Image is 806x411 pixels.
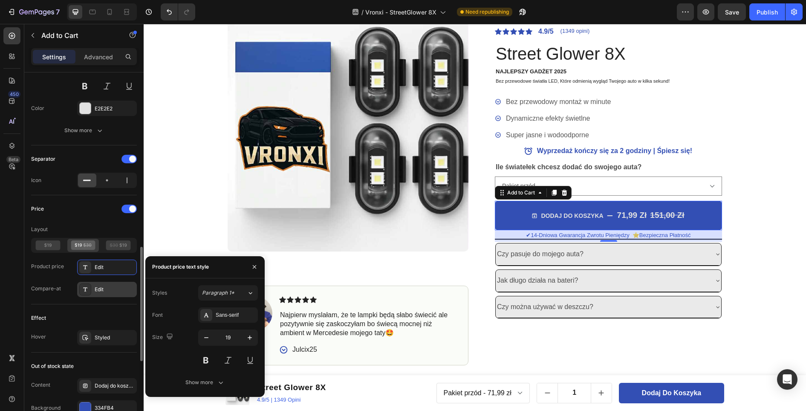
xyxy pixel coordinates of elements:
div: Dodaj do koszyka [498,365,558,374]
div: Edit [95,286,135,293]
div: Separator [31,155,55,163]
button: Show more [152,375,258,390]
p: Add to Cart [41,30,114,41]
div: Effect [31,314,46,322]
p: Settings [42,52,66,61]
div: Compare-at [31,285,61,292]
div: Sans-serif [216,311,256,319]
div: Open Intercom Messenger [777,369,797,390]
p: 4.9/5 [395,2,410,14]
p: Czy pasuje do mojego auta? [353,224,440,237]
p: NAJLEPSZY GADŻET 2025 [352,44,578,52]
p: Super jasne i wodoodporne [362,106,467,116]
p: Najpierw myslałam, że te lampki będą słabo świecić ale pozytywnie się zaskoczyłam bo świecą mocne... [136,287,313,313]
input: quantity [414,359,448,379]
div: Hover [31,333,46,341]
div: Edit [95,263,135,271]
div: Out of stock state [31,362,74,370]
p: 7 [56,7,60,17]
div: Dodaj do koszyka [95,382,135,390]
div: Font [152,311,163,319]
button: Dodaj do koszyka [475,359,581,380]
div: Show more [185,378,225,387]
div: Undo/Redo [161,3,195,20]
p: Jak długo działa na bateri? [353,251,434,263]
p: Dynamiczne efekty świetlne [362,90,467,100]
div: Product price [31,263,64,270]
div: E2E2E2 [95,105,135,113]
button: DODAJ DO KOSZYKA [351,177,578,206]
span: Vronxi - StreetGlower 8X [365,8,436,17]
div: Content [31,381,50,389]
button: 7 [3,3,64,20]
span: Save [725,9,739,16]
div: Styled [95,334,135,342]
span: Need republishing [465,8,509,16]
p: Wyprzedaż kończy się za 2 godziny | Śpiesz się! [393,123,549,132]
div: Product price text style [152,263,209,271]
button: Paragraph 1* [198,285,258,301]
span: Paragraph 1* [202,289,234,297]
div: Beta [6,156,20,163]
p: (1349 opini) [417,4,446,11]
div: Publish [757,8,778,17]
p: Advanced [84,52,113,61]
h1: Street Glower 8X [351,18,578,42]
div: Layout [31,226,48,233]
div: Color [31,104,44,112]
p: Bez przewodowe światła LED, Które odmienią wygląd Twojego auto w kilka sekund! [352,54,578,60]
div: Add to Cart [362,165,393,173]
div: Styles [152,289,167,297]
div: Show more [64,126,104,135]
button: increment [448,359,468,379]
p: Julcix25 [149,321,173,330]
div: Price [31,205,44,213]
span: / [361,8,364,17]
div: 71,99 zł [473,185,504,198]
button: Save [718,3,746,20]
p: Bez przewodowy montaż w minute [362,73,467,83]
legend: Ile światełek chcesz dodać do swojego auta? [351,137,499,149]
button: Publish [749,3,785,20]
div: 450 [8,91,20,98]
div: 151,00 zł [506,185,541,198]
div: Rich Text Editor. Editing area: main [397,188,459,196]
img: piesek.png [95,272,129,307]
p: DODAJ DO KOSZYKA [397,188,459,196]
div: Icon [31,177,41,184]
button: decrement [393,359,414,379]
iframe: Design area [144,24,806,411]
button: Show more [31,123,137,138]
div: Size [152,331,175,343]
p: Czy można używać w deszczu? [353,277,450,289]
